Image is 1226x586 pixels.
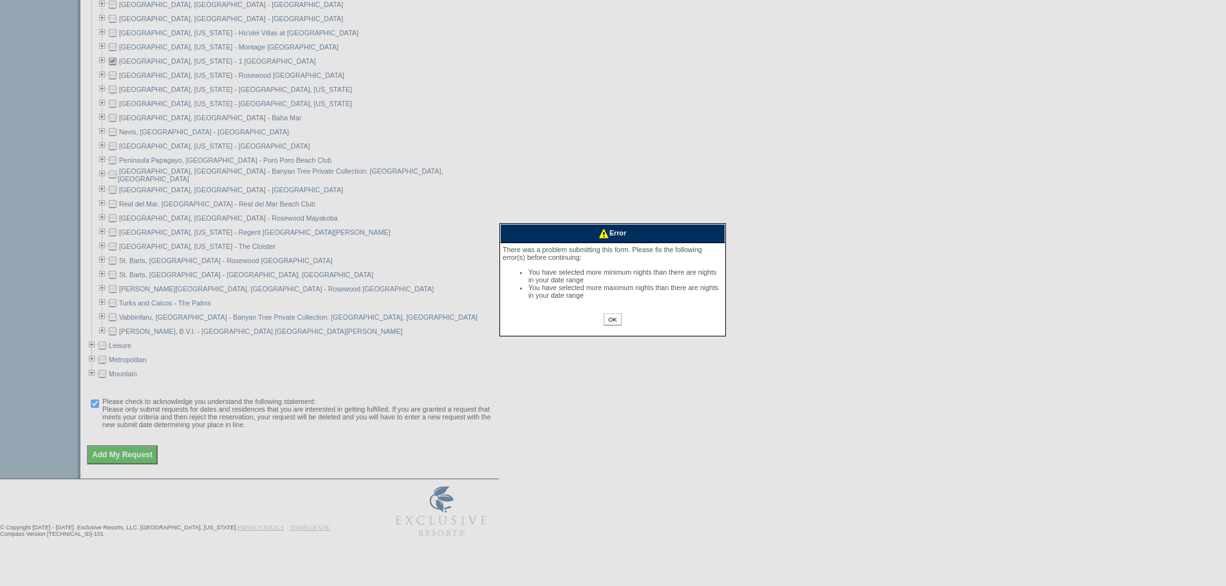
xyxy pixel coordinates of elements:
li: You have selected more minimum nights than there are nights in your date range [528,268,723,284]
img: icon_alert2.gif [599,228,609,239]
div: Error [500,224,725,243]
div: There was a problem submitting this form. Please fix the following error(s) before continuing: [503,246,723,299]
li: You have selected more maximum nights than there are nights in your date range [528,284,723,299]
input: OK [604,313,621,325]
